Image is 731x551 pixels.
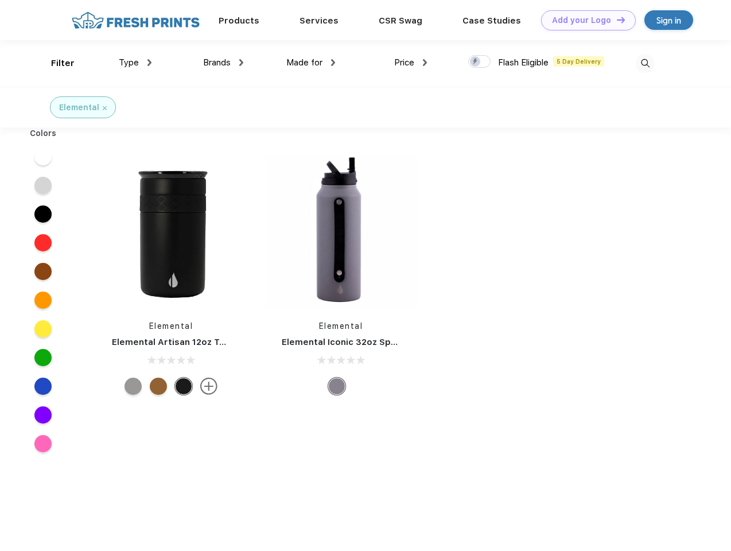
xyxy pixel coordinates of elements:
[265,156,417,309] img: func=resize&h=266
[175,378,192,395] div: Matte Black
[239,59,243,66] img: dropdown.png
[553,56,604,67] span: 5 Day Delivery
[59,102,99,114] div: Elemental
[656,14,681,27] div: Sign in
[112,337,250,347] a: Elemental Artisan 12oz Tumbler
[149,321,193,331] a: Elemental
[644,10,693,30] a: Sign in
[379,15,422,26] a: CSR Swag
[68,10,203,30] img: fo%20logo%202.webp
[103,106,107,110] img: filter_cancel.svg
[119,57,139,68] span: Type
[394,57,414,68] span: Price
[203,57,231,68] span: Brands
[331,59,335,66] img: dropdown.png
[21,127,65,139] div: Colors
[150,378,167,395] div: Teak Wood
[300,15,339,26] a: Services
[286,57,322,68] span: Made for
[552,15,611,25] div: Add your Logo
[328,378,345,395] div: Graphite
[125,378,142,395] div: Graphite
[200,378,217,395] img: more.svg
[498,57,549,68] span: Flash Eligible
[51,57,75,70] div: Filter
[147,59,151,66] img: dropdown.png
[219,15,259,26] a: Products
[319,321,363,331] a: Elemental
[95,156,247,309] img: func=resize&h=266
[617,17,625,23] img: DT
[282,337,464,347] a: Elemental Iconic 32oz Sport Water Bottle
[636,54,655,73] img: desktop_search.svg
[423,59,427,66] img: dropdown.png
